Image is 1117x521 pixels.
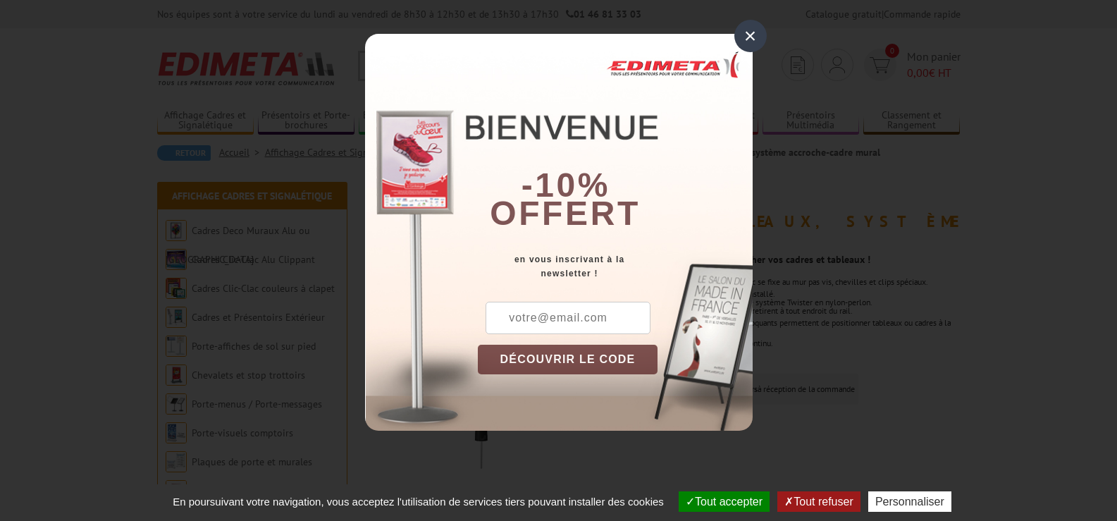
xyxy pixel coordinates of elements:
span: En poursuivant votre navigation, vous acceptez l'utilisation de services tiers pouvant installer ... [166,496,671,508]
b: -10% [522,166,610,204]
div: en vous inscrivant à la newsletter ! [478,252,753,281]
button: Tout accepter [679,491,770,512]
button: DÉCOUVRIR LE CODE [478,345,658,374]
button: Personnaliser (fenêtre modale) [868,491,951,512]
button: Tout refuser [777,491,860,512]
font: offert [490,195,641,232]
input: votre@email.com [486,302,650,334]
div: × [734,20,767,52]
